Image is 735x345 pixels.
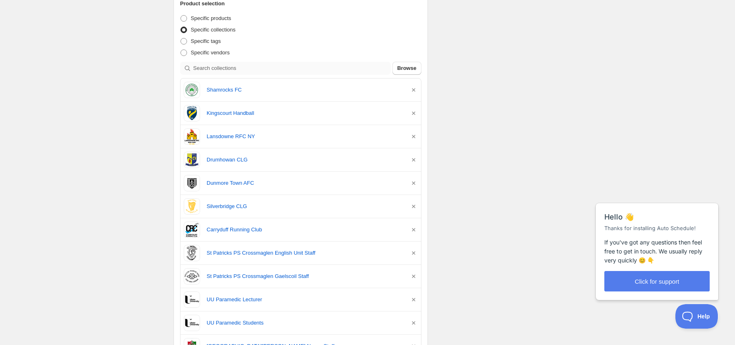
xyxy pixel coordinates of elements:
a: Drumhowan CLG [207,156,403,164]
a: Silverbridge CLG [207,202,403,211]
a: St Patricks PS Crossmaglen English Unit Staff [207,249,403,257]
span: Browse [397,64,416,72]
span: Specific products [191,15,231,21]
a: Kingscourt Handball [207,109,403,117]
a: Lansdowne RFC NY [207,132,403,141]
a: UU Paramedic Students [207,319,403,327]
span: Specific vendors [191,49,229,56]
a: Dunmore Town AFC [207,179,403,187]
a: UU Paramedic Lecturer [207,296,403,304]
span: Specific collections [191,27,236,33]
a: Shamrocks FC [207,86,403,94]
iframe: Help Scout Beacon - Open [675,304,719,329]
iframe: Help Scout Beacon - Messages and Notifications [592,183,723,304]
a: St Patricks PS Crossmaglen Gaelscoil Staff [207,272,403,280]
span: Specific tags [191,38,221,44]
input: Search collections [193,62,391,75]
a: Carryduff Running Club [207,226,403,234]
button: Browse [392,62,421,75]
